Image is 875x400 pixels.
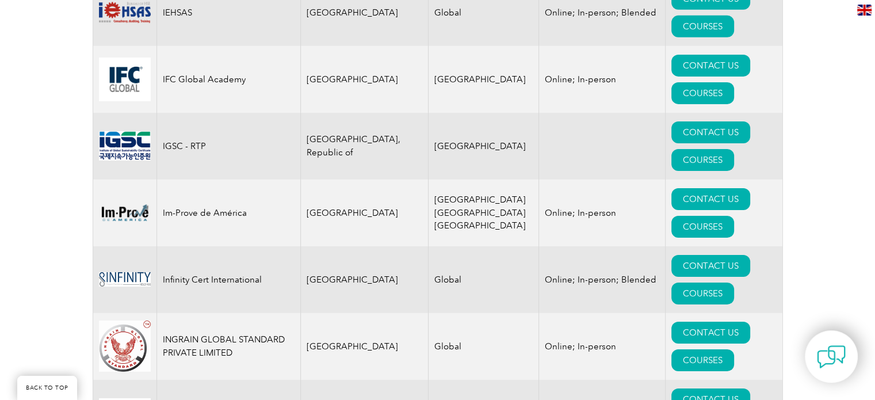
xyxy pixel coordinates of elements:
td: Global [429,246,539,313]
a: CONTACT US [671,255,750,277]
td: [GEOGRAPHIC_DATA] [GEOGRAPHIC_DATA] [GEOGRAPHIC_DATA] [429,180,539,246]
img: baf6b952-8ff0-ee11-904b-002248968dca-logo.jpg [99,272,151,287]
td: Online; In-person [539,313,666,380]
td: IGSC - RTP [156,113,300,180]
td: INGRAIN GLOBAL STANDARD PRIVATE LIMITED [156,313,300,380]
td: Infinity Cert International [156,246,300,313]
td: [GEOGRAPHIC_DATA] [300,313,429,380]
td: Online; In-person [539,46,666,113]
td: [GEOGRAPHIC_DATA] [429,113,539,180]
img: contact-chat.png [817,342,846,371]
a: CONTACT US [671,188,750,210]
img: 272251ff-6c35-eb11-a813-000d3a79722d-logo.jpg [99,58,151,101]
td: Im-Prove de América [156,180,300,246]
td: [GEOGRAPHIC_DATA] [300,246,429,313]
a: CONTACT US [671,55,750,77]
a: BACK TO TOP [17,376,77,400]
td: [GEOGRAPHIC_DATA] [300,46,429,113]
td: [GEOGRAPHIC_DATA] [300,180,429,246]
a: COURSES [671,349,734,371]
td: IFC Global Academy [156,46,300,113]
td: Online; In-person; Blended [539,246,666,313]
a: COURSES [671,82,734,104]
img: f8e119c6-dc04-ea11-a811-000d3a793f32-logo.png [99,202,151,224]
img: 67a48d9f-b6c2-ea11-a812-000d3a79722d-logo.jpg [99,321,151,372]
td: Global [429,313,539,380]
td: [GEOGRAPHIC_DATA] [429,46,539,113]
a: CONTACT US [671,322,750,344]
td: Online; In-person [539,180,666,246]
a: COURSES [671,16,734,37]
td: [GEOGRAPHIC_DATA], Republic of [300,113,429,180]
a: CONTACT US [671,121,750,143]
img: e369086d-9b95-eb11-b1ac-00224815388c-logo.jpg [99,131,151,161]
img: en [857,5,872,16]
a: COURSES [671,149,734,171]
a: COURSES [671,283,734,304]
a: COURSES [671,216,734,238]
